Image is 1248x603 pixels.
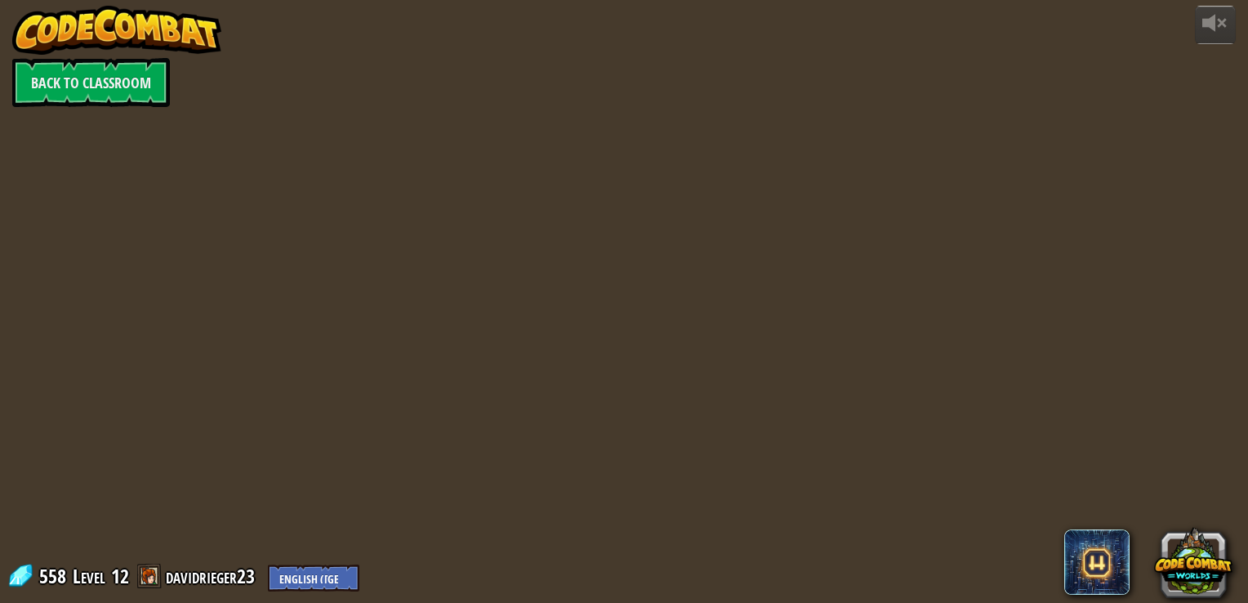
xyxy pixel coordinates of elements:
a: davidrieger23 [166,563,260,589]
a: Back to Classroom [12,58,170,107]
button: Adjust volume [1195,6,1236,44]
span: 558 [39,563,71,589]
img: CodeCombat - Learn how to code by playing a game [12,6,221,55]
span: 12 [111,563,129,589]
span: Level [73,563,105,590]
